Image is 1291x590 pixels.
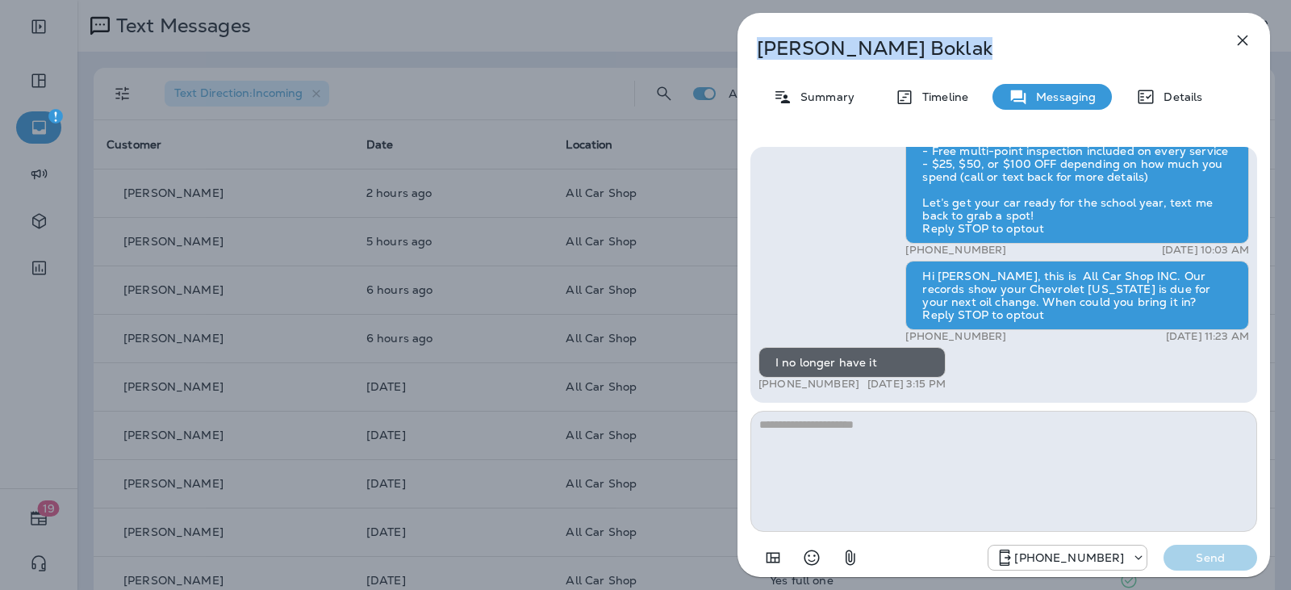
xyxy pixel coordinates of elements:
[792,90,854,103] p: Summary
[758,347,946,378] div: I no longer have it
[1155,90,1202,103] p: Details
[867,378,946,391] p: [DATE] 3:15 PM
[1014,551,1124,564] p: [PHONE_NUMBER]
[1162,244,1249,257] p: [DATE] 10:03 AM
[914,90,968,103] p: Timeline
[905,61,1249,244] div: Hi [PERSON_NAME], this is [PERSON_NAME] at All Car Shop! We’ve got a Back-to-School Special runni...
[905,330,1006,343] p: [PHONE_NUMBER]
[905,244,1006,257] p: [PHONE_NUMBER]
[905,261,1249,330] div: Hi [PERSON_NAME], this is All Car Shop INC. Our records show your Chevrolet [US_STATE] is due for...
[758,378,859,391] p: [PHONE_NUMBER]
[757,37,1197,60] p: [PERSON_NAME] Boklak
[1028,90,1096,103] p: Messaging
[1166,330,1249,343] p: [DATE] 11:23 AM
[757,542,789,574] button: Add in a premade template
[796,542,828,574] button: Select an emoji
[988,548,1147,567] div: +1 (689) 265-4479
